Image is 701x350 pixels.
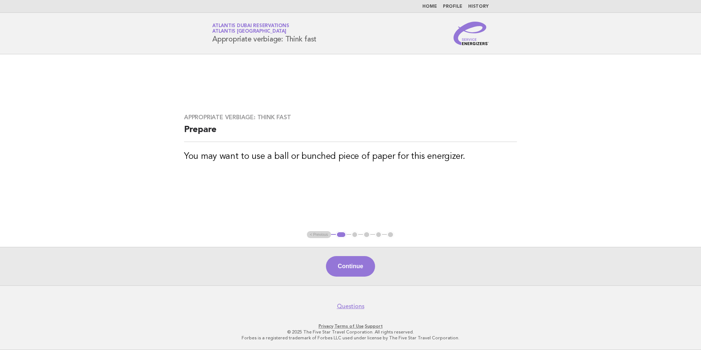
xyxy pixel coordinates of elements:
[319,324,333,329] a: Privacy
[212,29,286,34] span: Atlantis [GEOGRAPHIC_DATA]
[443,4,462,9] a: Profile
[212,24,316,43] h1: Appropriate verbiage: Think fast
[336,231,346,238] button: 1
[126,323,575,329] p: · ·
[326,256,375,277] button: Continue
[212,23,289,34] a: Atlantis Dubai ReservationsAtlantis [GEOGRAPHIC_DATA]
[184,124,517,142] h2: Prepare
[184,151,517,163] h3: You may want to use a ball or bunched piece of paper for this energizer.
[365,324,383,329] a: Support
[468,4,489,9] a: History
[334,324,364,329] a: Terms of Use
[184,114,517,121] h3: Appropriate verbiage: Think fast
[337,303,364,310] a: Questions
[454,22,489,45] img: Service Energizers
[126,335,575,341] p: Forbes is a registered trademark of Forbes LLC used under license by The Five Star Travel Corpora...
[422,4,437,9] a: Home
[126,329,575,335] p: © 2025 The Five Star Travel Corporation. All rights reserved.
